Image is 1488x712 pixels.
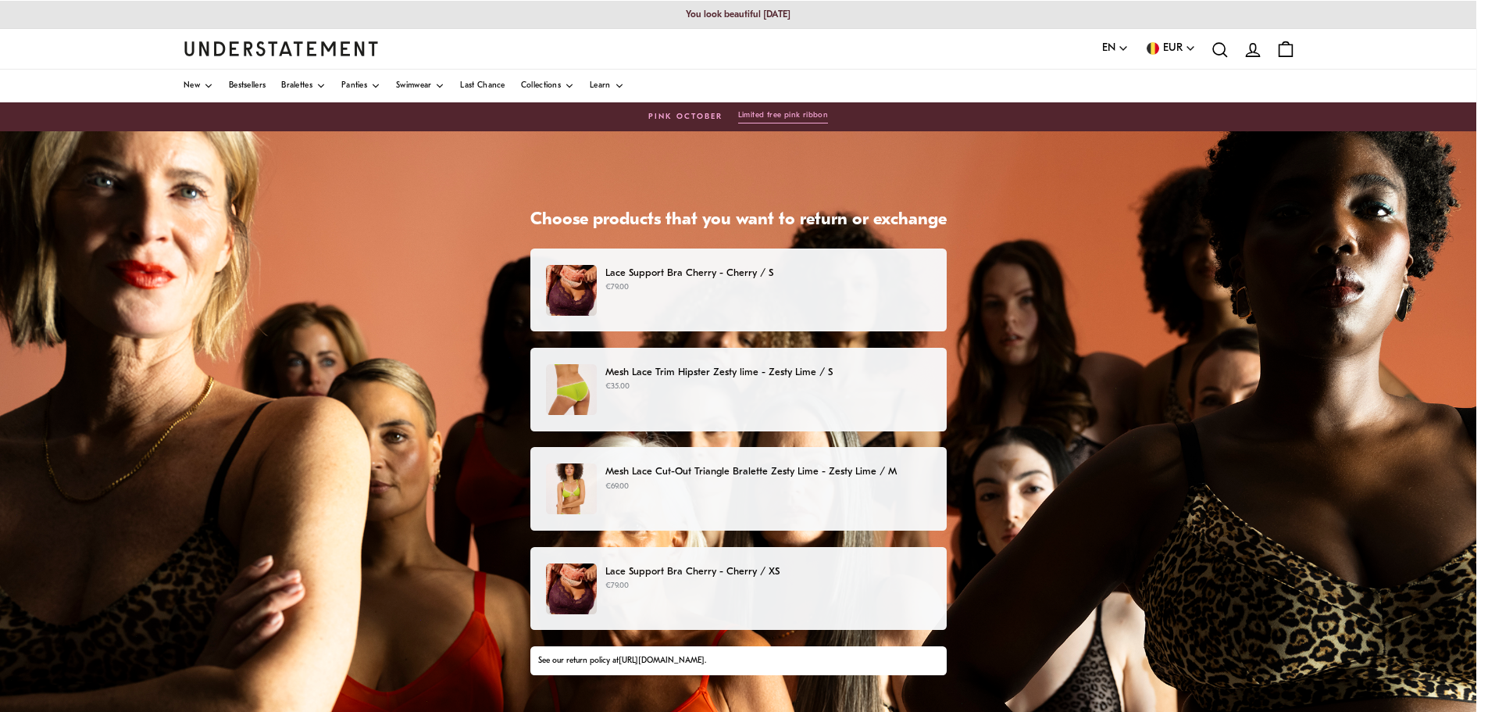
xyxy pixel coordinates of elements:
a: Understatement Homepage [184,41,379,55]
button: EN [1102,40,1129,57]
span: Last Chance [460,82,505,90]
a: New [184,70,213,102]
a: Last Chance [460,70,505,102]
a: Bralettes [281,70,326,102]
span: Bestsellers [229,82,266,90]
a: Panties [341,70,380,102]
a: Learn [590,70,624,102]
button: EUR [1144,40,1196,57]
span: EUR [1163,40,1183,57]
span: Swimwear [396,82,431,90]
a: Collections [521,70,574,102]
span: Learn [590,82,611,90]
a: Swimwear [396,70,444,102]
span: Panties [341,82,367,90]
span: EN [1102,40,1115,57]
span: New [184,82,200,90]
span: Collections [521,82,561,90]
a: Bestsellers [229,70,266,102]
span: Bralettes [281,82,312,90]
